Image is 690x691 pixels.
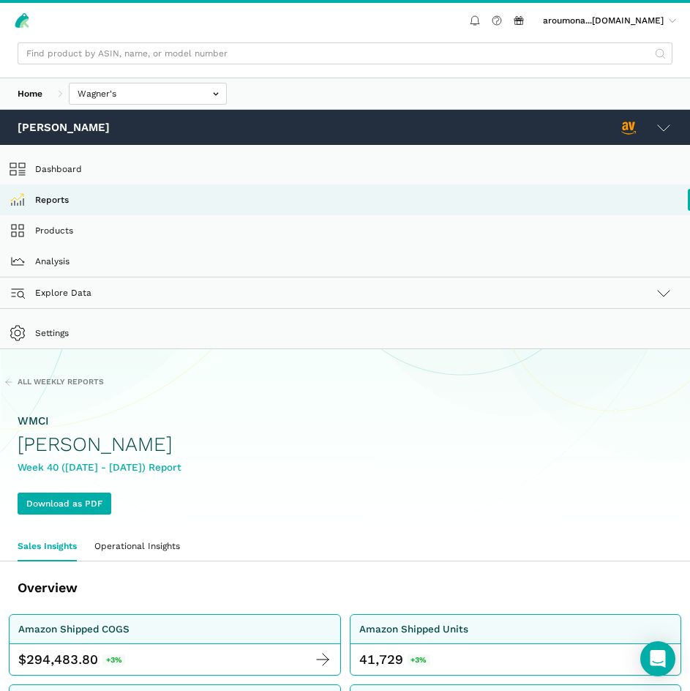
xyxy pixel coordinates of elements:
[18,42,672,64] input: Find product by ASIN, name, or model number
[359,651,403,668] div: 41,729
[26,651,98,668] span: 294,483.80
[539,13,681,29] a: aroumona...[DOMAIN_NAME]
[18,120,620,135] div: [PERSON_NAME]
[18,651,26,668] span: $
[18,460,672,475] div: Week 40 ([DATE] - [DATE]) Report
[4,376,104,387] a: All Weekly Reports
[543,15,664,26] span: aroumona...[DOMAIN_NAME]
[18,376,104,387] span: All Weekly Reports
[350,614,682,676] a: Amazon Shipped Units 41,729 +3%
[69,83,227,105] input: Wagner's
[18,579,350,597] h3: Overview
[640,641,675,676] div: Open Intercom Messenger
[408,654,430,665] span: +3%
[18,621,130,637] div: Amazon Shipped COGS
[9,83,51,105] a: Home
[86,532,189,561] a: Operational Insights
[9,532,86,561] a: Sales Insights
[9,614,341,676] a: Amazon Shipped COGS $ 294,483.80 +3%
[359,621,468,637] div: Amazon Shipped Units
[18,284,91,302] span: Explore Data
[18,493,111,515] a: Download as PDF
[102,654,125,665] span: +3%
[18,433,672,455] h1: [PERSON_NAME]
[18,414,672,429] div: WMCI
